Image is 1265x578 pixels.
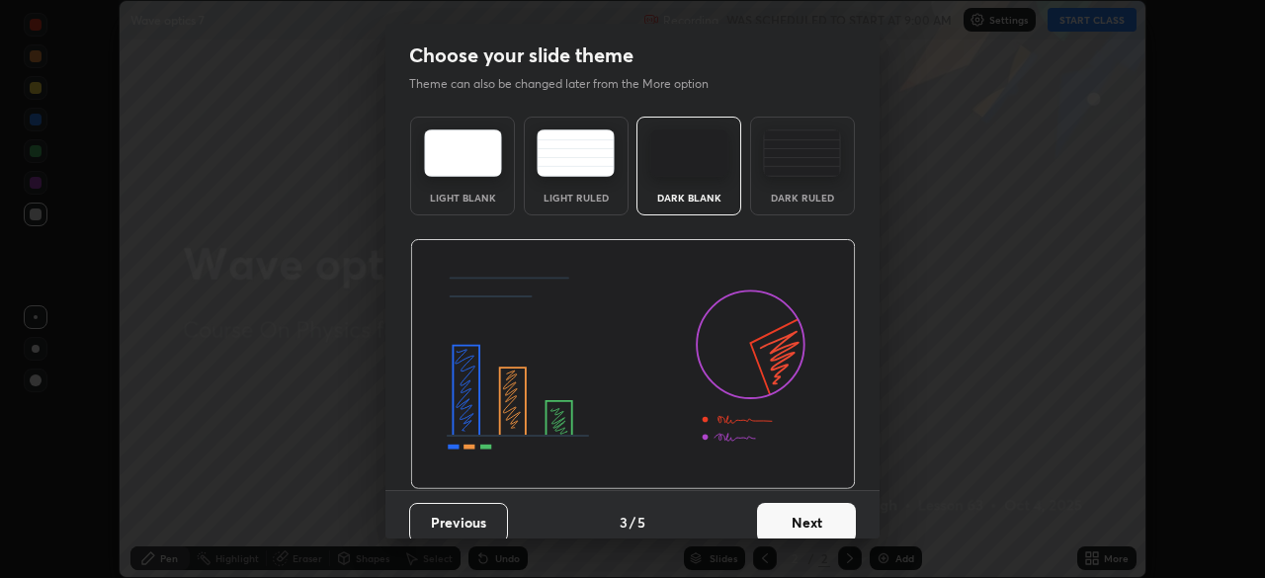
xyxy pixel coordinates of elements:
img: lightRuledTheme.5fabf969.svg [537,129,615,177]
img: darkTheme.f0cc69e5.svg [650,129,728,177]
h4: 5 [637,512,645,533]
div: Light Ruled [537,193,616,203]
h2: Choose your slide theme [409,42,633,68]
h4: 3 [620,512,628,533]
img: darkThemeBanner.d06ce4a2.svg [410,239,856,490]
div: Dark Ruled [763,193,842,203]
img: lightTheme.e5ed3b09.svg [424,129,502,177]
p: Theme can also be changed later from the More option [409,75,729,93]
button: Next [757,503,856,542]
img: darkRuledTheme.de295e13.svg [763,129,841,177]
h4: / [630,512,635,533]
button: Previous [409,503,508,542]
div: Dark Blank [649,193,728,203]
div: Light Blank [423,193,502,203]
